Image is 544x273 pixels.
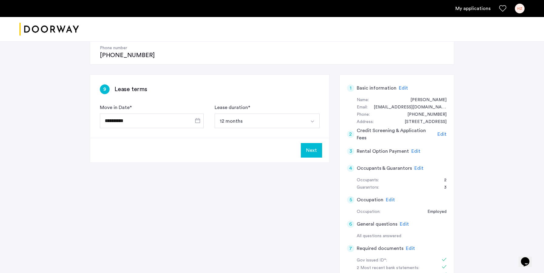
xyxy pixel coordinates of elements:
[19,18,79,41] a: Cazamio logo
[438,184,447,191] div: 3
[406,246,415,251] span: Edit
[100,45,155,51] h4: Phone number
[347,165,354,172] div: 4
[515,4,525,13] div: HZ
[357,245,403,252] h5: Required documents
[499,5,506,12] a: Favorites
[357,208,380,216] div: Occupation:
[357,104,368,111] div: Email:
[518,249,538,267] iframe: chat widget
[357,177,379,184] div: Occupants:
[357,220,397,228] h5: General questions
[357,97,369,104] div: Name:
[368,104,447,111] div: ziminskyh@gmail.com
[100,104,132,111] label: Move in Date *
[399,118,447,126] div: 992 Atlantic Avenue, #2
[347,245,354,252] div: 7
[347,84,354,92] div: 1
[347,148,354,155] div: 3
[357,111,370,118] div: Phone:
[455,5,491,12] a: My application
[347,220,354,228] div: 6
[357,264,433,272] div: 2 Most recent bank statements:
[310,119,315,124] img: arrow
[357,257,433,264] div: Gov issued ID*:
[357,233,447,240] div: All questions answered
[399,86,408,90] span: Edit
[347,131,354,138] div: 2
[194,117,201,124] button: Open calendar
[347,196,354,203] div: 5
[357,148,409,155] h5: Rental Option Payment
[215,104,250,111] label: Lease duration *
[357,118,374,126] div: Address:
[411,149,420,154] span: Edit
[100,51,155,60] div: [PHONE_NUMBER]
[357,196,383,203] h5: Occupation
[386,197,395,202] span: Edit
[357,165,412,172] h5: Occupants & Guarantors
[438,177,447,184] div: 2
[114,85,147,94] h3: Lease terms
[400,222,409,227] span: Edit
[404,97,447,104] div: Helen Ziminsky
[301,143,322,158] button: Next
[305,114,320,128] button: Select option
[401,111,447,118] div: +19146496600
[215,114,305,128] button: Select option
[357,184,379,191] div: Guarantors:
[414,166,423,171] span: Edit
[357,127,435,142] h5: Credit Screening & Application Fees
[357,84,396,92] h5: Basic information
[437,132,447,137] span: Edit
[19,18,79,41] img: logo
[421,208,447,216] div: Employed
[100,84,110,94] div: 9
